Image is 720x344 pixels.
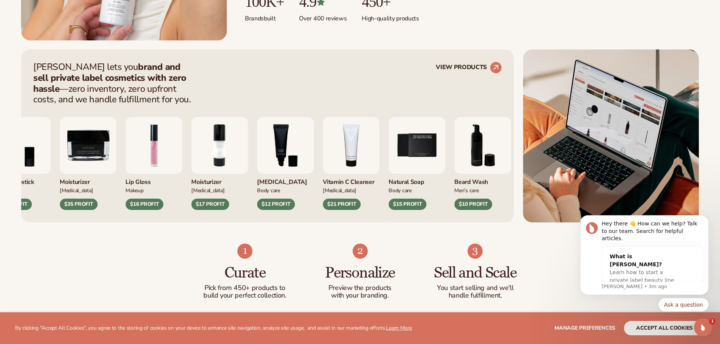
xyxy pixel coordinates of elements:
div: [MEDICAL_DATA] [60,186,116,194]
div: Moisturizer [60,174,116,186]
img: Vitamin c cleanser. [323,117,379,174]
span: 1 [709,318,715,324]
div: 4 / 9 [323,117,379,210]
div: $17 PROFIT [191,199,229,210]
strong: brand and sell private label cosmetics with zero hassle [33,61,186,95]
div: Men’s Care [454,186,511,194]
h3: Personalize [317,265,403,281]
div: $16 PROFIT [125,199,163,210]
img: Pink lip gloss. [125,117,182,174]
p: Preview the products [317,284,403,292]
div: $12 PROFIT [257,199,295,210]
img: Shopify Image 2 [523,49,699,222]
div: Moisturizer [191,174,248,186]
button: accept all cookies [624,321,705,335]
div: Natural Soap [389,174,445,186]
div: 1 / 9 [125,117,182,210]
p: [PERSON_NAME] lets you —zero inventory, zero upfront costs, and we handle fulfillment for you. [33,62,196,105]
div: Beard Wash [454,174,511,186]
div: $21 PROFIT [323,199,361,210]
img: Foaming beard wash. [454,117,511,174]
iframe: Intercom live chat [694,318,712,336]
span: Manage preferences [554,324,615,332]
img: Shopify Image 4 [237,244,252,259]
h3: Curate [203,265,288,281]
div: 3 / 9 [257,117,314,210]
div: [MEDICAL_DATA] [323,186,379,194]
div: [MEDICAL_DATA] [257,174,314,186]
a: Learn More [386,324,412,332]
p: with your branding. [317,292,403,299]
img: Shopify Image 5 [353,244,368,259]
div: $15 PROFIT [389,199,426,210]
img: Moisturizing lotion. [191,117,248,174]
div: $35 PROFIT [60,199,98,210]
div: Body Care [257,186,314,194]
button: Manage preferences [554,321,615,335]
iframe: Intercom notifications message [569,198,720,324]
p: By clicking "Accept All Cookies", you agree to the storing of cookies on your device to enhance s... [15,325,412,332]
img: Smoothing lip balm. [257,117,314,174]
a: VIEW PRODUCTS [436,62,502,74]
p: Brands built [245,10,284,23]
img: Moisturizer. [60,117,116,174]
h3: Sell and Scale [433,265,518,281]
div: Makeup [125,186,182,194]
img: Nature bar of soap. [389,117,445,174]
div: [MEDICAL_DATA] [191,186,248,194]
p: High-quality products [362,10,419,23]
p: handle fulfillment. [433,292,518,299]
div: Body Care [389,186,445,194]
p: You start selling and we'll [433,284,518,292]
div: 5 / 9 [389,117,445,210]
div: Lip Gloss [125,174,182,186]
img: Shopify Image 6 [468,244,483,259]
div: 9 / 9 [60,117,116,210]
div: 6 / 9 [454,117,511,210]
div: 2 / 9 [191,117,248,210]
div: Vitamin C Cleanser [323,174,379,186]
p: Over 400 reviews [299,10,347,23]
div: $10 PROFIT [454,199,492,210]
p: Pick from 450+ products to build your perfect collection. [203,284,288,299]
